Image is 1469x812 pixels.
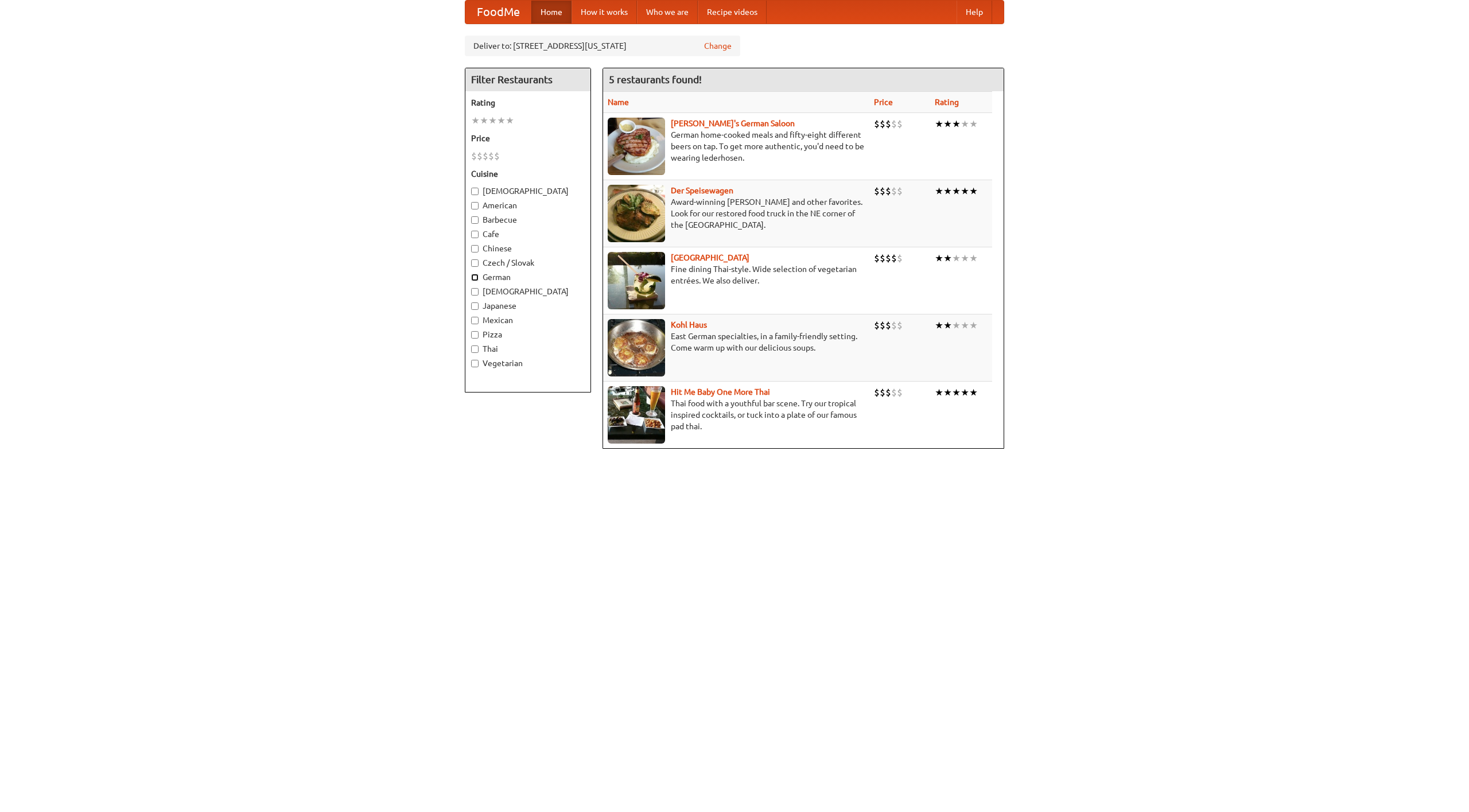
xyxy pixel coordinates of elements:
li: $ [880,252,885,265]
li: ★ [969,252,978,265]
li: ★ [506,114,514,127]
li: ★ [935,185,943,197]
a: Price [874,98,893,107]
li: $ [874,319,880,332]
li: ★ [952,386,961,399]
a: [PERSON_NAME]'s German Saloon [671,119,795,128]
li: ★ [488,114,497,127]
li: $ [483,150,488,162]
li: $ [874,386,880,399]
li: $ [885,118,891,130]
p: East German specialties, in a family-friendly setting. Come warm up with our delicious soups. [608,331,865,353]
li: $ [874,185,880,197]
li: $ [897,386,903,399]
li: $ [885,386,891,399]
li: $ [885,185,891,197]
li: ★ [969,185,978,197]
a: Who we are [637,1,698,24]
input: Vegetarian [471,360,479,367]
input: Japanese [471,302,479,310]
img: kohlhaus.jpg [608,319,665,376]
a: Kohl Haus [671,320,707,329]
p: Award-winning [PERSON_NAME] and other favorites. Look for our restored food truck in the NE corne... [608,196,865,231]
li: ★ [943,252,952,265]
input: Pizza [471,331,479,339]
a: How it works [572,1,637,24]
li: $ [880,386,885,399]
input: Czech / Slovak [471,259,479,267]
li: $ [891,185,897,197]
li: ★ [969,319,978,332]
li: ★ [952,319,961,332]
label: Cafe [471,228,585,240]
ng-pluralize: 5 restaurants found! [609,74,702,85]
li: $ [880,118,885,130]
li: ★ [952,185,961,197]
li: ★ [961,185,969,197]
div: Deliver to: [STREET_ADDRESS][US_STATE] [465,36,740,56]
input: Thai [471,345,479,353]
a: [GEOGRAPHIC_DATA] [671,253,749,262]
a: Hit Me Baby One More Thai [671,387,770,397]
label: [DEMOGRAPHIC_DATA] [471,286,585,297]
li: ★ [961,319,969,332]
li: ★ [969,386,978,399]
h5: Cuisine [471,168,585,180]
label: [DEMOGRAPHIC_DATA] [471,185,585,197]
li: $ [891,252,897,265]
li: $ [488,150,494,162]
img: speisewagen.jpg [608,185,665,242]
input: Chinese [471,245,479,252]
li: ★ [480,114,488,127]
a: Recipe videos [698,1,767,24]
li: $ [874,118,880,130]
li: ★ [935,386,943,399]
label: Czech / Slovak [471,257,585,269]
a: Change [704,40,732,52]
li: $ [471,150,477,162]
label: Chinese [471,243,585,254]
li: ★ [952,252,961,265]
li: $ [897,118,903,130]
h5: Price [471,133,585,144]
label: Japanese [471,300,585,312]
label: Barbecue [471,214,585,226]
li: $ [880,319,885,332]
li: ★ [935,319,943,332]
label: American [471,200,585,211]
li: $ [897,252,903,265]
a: Help [957,1,992,24]
p: Thai food with a youthful bar scene. Try our tropical inspired cocktails, or tuck into a plate of... [608,398,865,432]
img: satay.jpg [608,252,665,309]
a: Der Speisewagen [671,186,733,195]
img: esthers.jpg [608,118,665,175]
a: FoodMe [465,1,531,24]
input: Cafe [471,231,479,238]
label: Thai [471,343,585,355]
li: ★ [943,319,952,332]
li: ★ [471,114,480,127]
li: ★ [969,118,978,130]
input: Mexican [471,317,479,324]
li: ★ [961,252,969,265]
img: babythai.jpg [608,386,665,444]
input: [DEMOGRAPHIC_DATA] [471,288,479,296]
label: Vegetarian [471,358,585,369]
input: German [471,274,479,281]
li: $ [494,150,500,162]
a: Rating [935,98,959,107]
input: [DEMOGRAPHIC_DATA] [471,188,479,195]
label: German [471,271,585,283]
li: $ [477,150,483,162]
li: $ [897,319,903,332]
p: German home-cooked meals and fifty-eight different beers on tap. To get more authentic, you'd nee... [608,129,865,164]
li: $ [880,185,885,197]
input: Barbecue [471,216,479,224]
li: ★ [943,185,952,197]
li: ★ [943,118,952,130]
li: $ [885,319,891,332]
li: $ [874,252,880,265]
